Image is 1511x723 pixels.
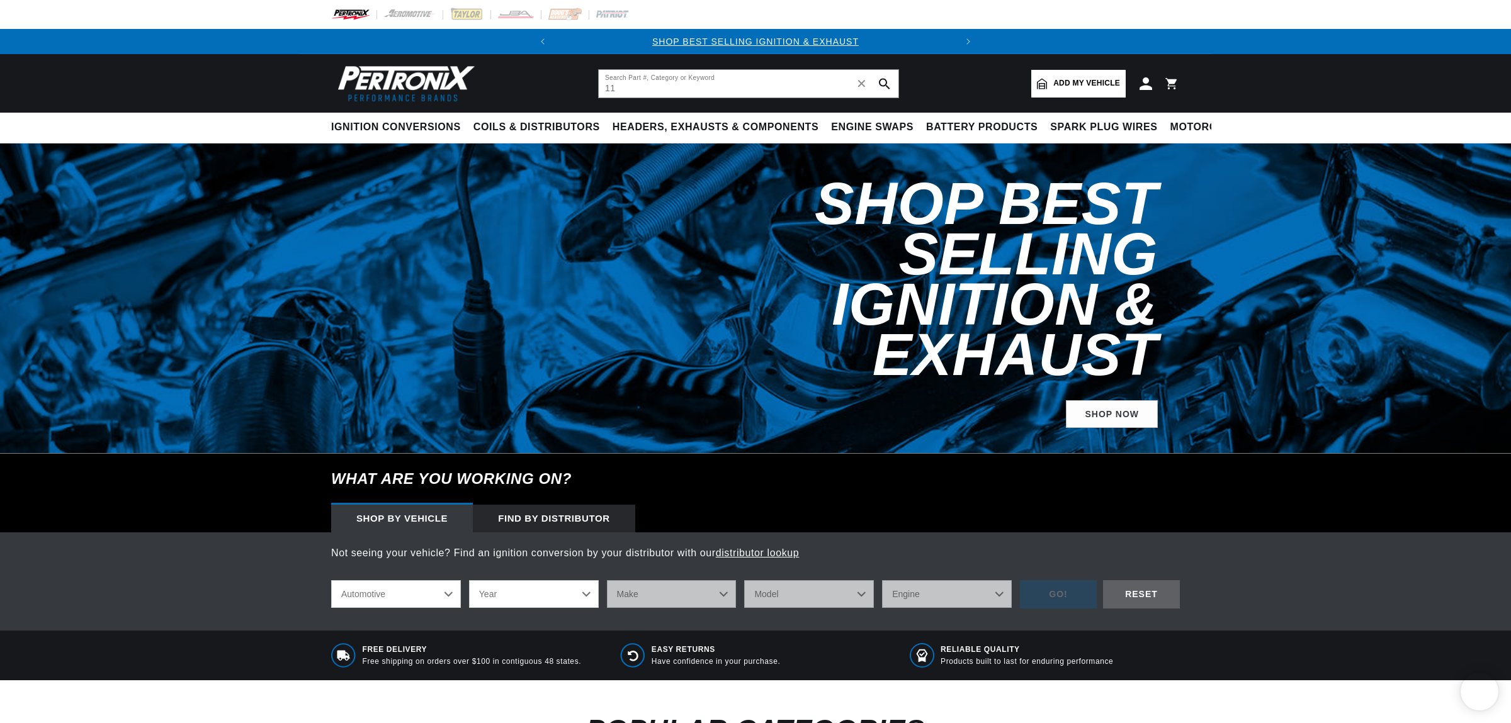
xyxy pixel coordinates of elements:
[871,70,898,98] button: search button
[825,113,920,142] summary: Engine Swaps
[882,580,1012,608] select: Engine
[652,644,781,655] span: Easy Returns
[331,580,461,608] select: Ride Type
[363,656,582,667] p: Free shipping on orders over $100 in contiguous 48 states.
[652,36,859,47] a: SHOP BEST SELLING IGNITION & EXHAUST
[331,113,467,142] summary: Ignition Conversions
[473,121,600,134] span: Coils & Distributors
[1170,121,1245,134] span: Motorcycle
[606,113,825,142] summary: Headers, Exhausts & Components
[831,121,914,134] span: Engine Swaps
[331,121,461,134] span: Ignition Conversions
[331,505,473,532] div: Shop by vehicle
[1103,580,1180,608] div: RESET
[941,656,1113,667] p: Products built to last for enduring performance
[744,580,874,608] select: Model
[620,179,1158,380] h2: Shop Best Selling Ignition & Exhaust
[1050,121,1157,134] span: Spark Plug Wires
[1053,77,1120,89] span: Add my vehicle
[530,29,555,54] button: Translation missing: en.sections.announcements.previous_announcement
[467,113,606,142] summary: Coils & Distributors
[555,35,956,48] div: 1 of 2
[1066,400,1158,429] a: SHOP NOW
[941,644,1113,655] span: RELIABLE QUALITY
[331,545,1180,561] p: Not seeing your vehicle? Find an ignition conversion by your distributor with our
[613,121,818,134] span: Headers, Exhausts & Components
[473,505,635,532] div: Find by Distributor
[716,547,800,558] a: distributor lookup
[300,454,1211,504] h6: What are you working on?
[956,29,981,54] button: Translation missing: en.sections.announcements.next_announcement
[331,62,476,105] img: Pertronix
[300,29,1211,54] slideshow-component: Translation missing: en.sections.announcements.announcement_bar
[1044,113,1163,142] summary: Spark Plug Wires
[607,580,737,608] select: Make
[1031,70,1126,98] a: Add my vehicle
[1164,113,1252,142] summary: Motorcycle
[469,580,599,608] select: Year
[599,70,898,98] input: Search Part #, Category or Keyword
[652,656,781,667] p: Have confidence in your purchase.
[363,644,582,655] span: Free Delivery
[926,121,1038,134] span: Battery Products
[555,35,956,48] div: Announcement
[920,113,1044,142] summary: Battery Products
